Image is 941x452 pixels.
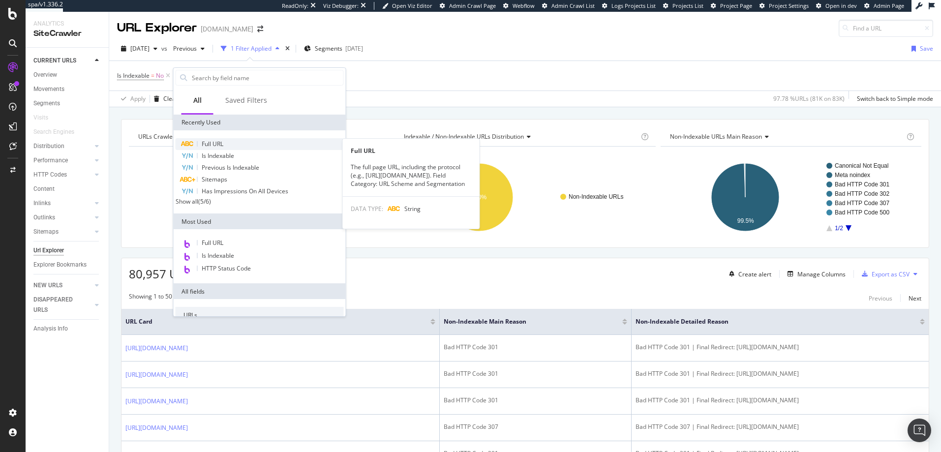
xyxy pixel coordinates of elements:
text: Bad HTTP Code 307 [835,200,890,207]
span: Non-Indexable Detailed Reason [636,317,905,326]
div: Visits [33,113,48,123]
button: Export as CSV [858,266,910,282]
span: Project Page [720,2,752,9]
text: Bad HTTP Code 500 [835,209,890,216]
div: Bad HTTP Code 301 | Final Redirect: [URL][DOMAIN_NAME] [636,396,925,405]
a: Analysis Info [33,324,102,334]
span: String [404,205,421,213]
text: Bad HTTP Code 302 [835,190,890,197]
span: 2025 Aug. 9th [130,44,150,53]
button: 1 Filter Applied [217,41,283,57]
div: Open Intercom Messenger [908,419,931,442]
a: Distribution [33,141,92,151]
span: No [156,69,164,83]
text: Meta noindex [835,172,870,179]
div: Previous [869,294,892,302]
h4: Non-Indexable URLs Main Reason [668,129,905,145]
span: vs [161,44,169,53]
div: Performance [33,155,68,166]
div: ( 5 / 6 ) [198,197,211,206]
span: Admin Crawl Page [449,2,496,9]
a: Admin Page [864,2,904,10]
text: 1/2 [835,225,843,232]
svg: A chart. [129,154,387,240]
a: Visits [33,113,58,123]
a: Project Settings [759,2,809,10]
div: 97.78 % URLs ( 81K on 83K ) [773,94,845,103]
button: Previous [869,292,892,304]
div: Saved Filters [225,95,267,105]
input: Find a URL [839,20,933,37]
a: Search Engines [33,127,84,137]
button: Segments[DATE] [300,41,367,57]
div: Bad HTTP Code 301 | Final Redirect: [URL][DOMAIN_NAME] [636,343,925,352]
div: Segments [33,98,60,109]
div: Bad HTTP Code 301 [444,343,627,352]
div: 1 Filter Applied [231,44,272,53]
a: Project Page [711,2,752,10]
span: DATA TYPE: [351,205,383,213]
span: Previous [169,44,197,53]
div: Manage Columns [797,270,846,278]
text: 99.5% [737,217,754,224]
text: Non-Indexable URLs [569,193,623,200]
a: Open in dev [816,2,857,10]
button: Save [908,41,933,57]
span: Admin Page [874,2,904,9]
span: Indexable / Non-Indexable URLs distribution [404,132,524,141]
div: Export as CSV [872,270,910,278]
h4: URLs Crawled By Botify By pagetype [136,129,381,145]
button: Apply [117,91,146,107]
span: URL Card [125,317,428,326]
div: Showing 1 to 50 of 80,957 entries [129,292,220,304]
a: Explorer Bookmarks [33,260,102,270]
div: Save [920,44,933,53]
button: Add Filter [172,70,212,82]
a: [URL][DOMAIN_NAME] [125,343,188,353]
div: ReadOnly: [282,2,308,10]
span: Non-Indexable Main Reason [444,317,607,326]
button: Switch back to Simple mode [853,91,933,107]
div: Full URL [343,147,480,155]
a: DISAPPEARED URLS [33,295,92,315]
span: = [151,71,154,80]
a: Performance [33,155,92,166]
div: Content [33,184,55,194]
svg: A chart. [395,154,653,240]
a: Segments [33,98,102,109]
span: Webflow [513,2,535,9]
span: Sitemaps [202,175,227,183]
div: Sitemaps [33,227,59,237]
a: Logs Projects List [602,2,656,10]
button: Previous [169,41,209,57]
div: Bad HTTP Code 301 [444,396,627,405]
div: Bad HTTP Code 301 [444,369,627,378]
a: HTTP Codes [33,170,92,180]
div: Next [909,294,921,302]
a: Movements [33,84,102,94]
span: Has Impressions On All Devices [202,187,288,195]
input: Search by field name [191,70,343,85]
svg: A chart. [661,154,919,240]
a: Content [33,184,102,194]
span: Segments [315,44,342,53]
span: Is Indexable [202,151,234,160]
a: Outlinks [33,212,92,223]
div: CURRENT URLS [33,56,76,66]
button: [DATE] [117,41,161,57]
a: CURRENT URLS [33,56,92,66]
div: Bad HTTP Code 307 [444,422,627,431]
a: Open Viz Editor [382,2,432,10]
div: SiteCrawler [33,28,101,39]
div: Switch back to Simple mode [857,94,933,103]
div: Outlinks [33,212,55,223]
div: Analytics [33,20,101,28]
span: Open Viz Editor [392,2,432,9]
div: Show all [176,197,198,206]
div: URL Explorer [117,20,197,36]
div: Clear [163,94,178,103]
div: Bad HTTP Code 307 | Final Redirect: [URL][DOMAIN_NAME] [636,422,925,431]
text: Canonical Not Equal [835,162,888,169]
